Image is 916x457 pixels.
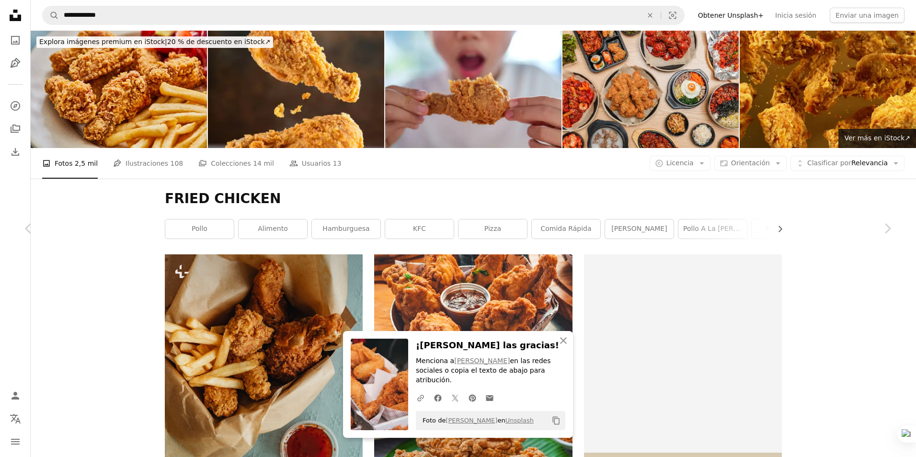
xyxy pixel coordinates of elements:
[165,399,363,407] a: Una canasta llena de pollo frito y papas fritas junto al ketchup
[418,413,534,428] span: Foto de en
[42,6,685,25] form: Encuentra imágenes en todo el sitio
[838,129,916,148] a: Ver más en iStock↗
[6,31,25,50] a: Fotos
[333,158,342,169] span: 13
[165,219,234,239] a: pollo
[454,357,510,365] a: [PERSON_NAME]
[6,54,25,73] a: Ilustraciones
[807,159,851,167] span: Clasificar por
[740,31,916,148] img: Freeze motion of flying pieces of fried chicken pieces on black background.
[731,159,770,167] span: Orientación
[481,388,498,407] a: Comparte por correo electrónico
[6,409,25,428] button: Idioma
[6,432,25,451] button: Menú
[165,190,782,207] h1: FRIED CHICKEN
[6,119,25,138] a: Colecciones
[374,316,572,324] a: pollo frito en bandeja de acero inoxidable
[859,183,916,274] a: Siguiente
[752,219,820,239] a: papas fritas
[458,219,527,239] a: pizza
[678,219,747,239] a: Pollo a la [PERSON_NAME]
[198,148,274,179] a: Colecciones 14 mil
[464,388,481,407] a: Comparte en Pinterest
[6,142,25,161] a: Historial de descargas
[289,148,342,179] a: Usuarios 13
[769,8,822,23] a: Inicia sesión
[605,219,674,239] a: [PERSON_NAME]
[447,388,464,407] a: Comparte en Twitter
[714,156,787,171] button: Orientación
[807,159,888,168] span: Relevancia
[31,31,279,54] a: Explora imágenes premium en iStock|20 % de descuento en iStock↗
[666,159,694,167] span: Licencia
[385,31,561,148] img: Niño disfrutando de pollo frito crujiente
[208,31,384,148] img: Delicious and crispy fried chicken legs on vintage background
[562,31,739,148] img: Variedad de comida coreana.
[640,6,661,24] button: Borrar
[548,412,564,429] button: Copiar al portapapeles
[239,219,307,239] a: alimento
[385,219,454,239] a: KFC
[253,158,274,169] span: 14 mil
[532,219,600,239] a: comida rápida
[39,38,270,46] span: 20 % de descuento en iStock ↗
[429,388,447,407] a: Comparte en Facebook
[6,96,25,115] a: Explorar
[6,386,25,405] a: Iniciar sesión / Registrarse
[31,31,207,148] img: Comida callejera de pollo frito
[650,156,710,171] button: Licencia
[505,417,534,424] a: Unsplash
[830,8,905,23] button: Enviar una imagen
[39,38,167,46] span: Explora imágenes premium en iStock |
[312,219,380,239] a: hamburguesa
[416,339,565,353] h3: ¡[PERSON_NAME] las gracias!
[374,254,572,386] img: pollo frito en bandeja de acero inoxidable
[446,417,497,424] a: [PERSON_NAME]
[771,219,782,239] button: desplazar lista a la derecha
[113,148,183,179] a: Ilustraciones 108
[43,6,59,24] button: Buscar en Unsplash
[416,356,565,385] p: Menciona a en las redes sociales o copia el texto de abajo para atribución.
[692,8,769,23] a: Obtener Unsplash+
[661,6,684,24] button: Búsqueda visual
[790,156,905,171] button: Clasificar porRelevancia
[170,158,183,169] span: 108
[844,134,910,142] span: Ver más en iStock ↗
